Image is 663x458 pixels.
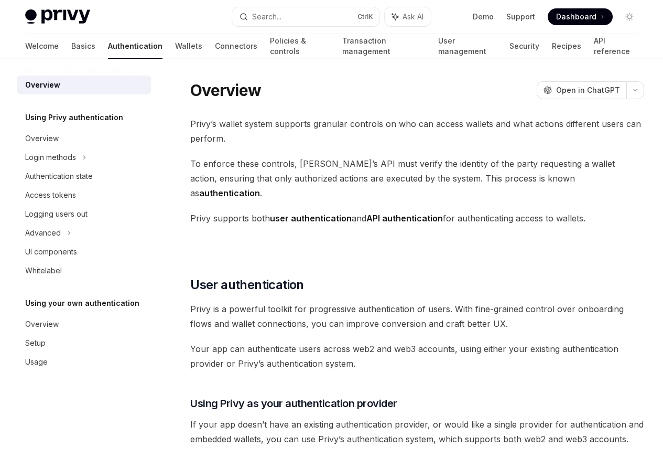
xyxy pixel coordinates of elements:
[366,213,443,223] strong: API authentication
[594,34,638,59] a: API reference
[473,12,494,22] a: Demo
[25,132,59,145] div: Overview
[25,170,93,183] div: Authentication state
[25,9,90,24] img: light logo
[342,34,425,59] a: Transaction management
[25,246,77,258] div: UI components
[232,7,379,26] button: Search...CtrlK
[548,8,613,25] a: Dashboard
[108,34,162,59] a: Authentication
[357,13,373,21] span: Ctrl K
[25,79,60,91] div: Overview
[190,342,644,371] span: Your app can authenticate users across web2 and web3 accounts, using either your existing authent...
[25,297,139,310] h5: Using your own authentication
[25,111,123,124] h5: Using Privy authentication
[252,10,281,23] div: Search...
[537,81,626,99] button: Open in ChatGPT
[190,276,304,293] span: User authentication
[190,156,644,200] span: To enforce these controls, [PERSON_NAME]’s API must verify the identity of the party requesting a...
[385,7,431,26] button: Ask AI
[17,76,151,94] a: Overview
[270,34,330,59] a: Policies & controls
[17,242,151,261] a: UI components
[17,205,151,223] a: Logging users out
[17,129,151,148] a: Overview
[552,34,581,59] a: Recipes
[190,211,644,226] span: Privy supports both and for authenticating access to wallets.
[17,353,151,371] a: Usage
[25,318,59,331] div: Overview
[190,302,644,331] span: Privy is a powerful toolkit for progressive authentication of users. With fine-grained control ov...
[190,417,644,446] span: If your app doesn’t have an existing authentication provider, or would like a single provider for...
[25,151,76,164] div: Login methods
[438,34,497,59] a: User management
[71,34,95,59] a: Basics
[17,334,151,353] a: Setup
[215,34,257,59] a: Connectors
[270,213,352,223] strong: user authentication
[556,12,596,22] span: Dashboard
[25,356,48,368] div: Usage
[509,34,539,59] a: Security
[556,85,620,95] span: Open in ChatGPT
[17,261,151,280] a: Whitelabel
[25,208,88,220] div: Logging users out
[621,8,638,25] button: Toggle dark mode
[17,186,151,205] a: Access tokens
[199,188,260,198] strong: authentication
[25,189,76,201] div: Access tokens
[25,227,61,239] div: Advanced
[17,167,151,186] a: Authentication state
[190,81,261,100] h1: Overview
[403,12,423,22] span: Ask AI
[25,264,62,277] div: Whitelabel
[175,34,202,59] a: Wallets
[17,315,151,334] a: Overview
[190,396,397,411] span: Using Privy as your authentication provider
[190,116,644,146] span: Privy’s wallet system supports granular controls on who can access wallets and what actions diffe...
[25,337,46,349] div: Setup
[25,34,59,59] a: Welcome
[506,12,535,22] a: Support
